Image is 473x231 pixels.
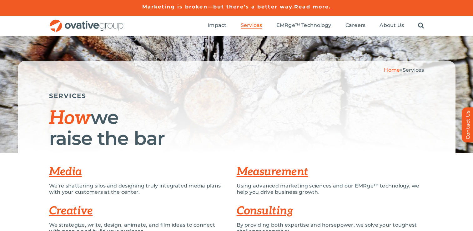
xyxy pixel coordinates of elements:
[345,22,366,29] a: Careers
[241,22,262,28] span: Services
[345,22,366,28] span: Careers
[49,165,82,179] a: Media
[276,22,331,28] span: EMRge™ Technology
[403,67,424,73] span: Services
[380,22,404,28] span: About Us
[142,4,294,10] a: Marketing is broken—but there’s a better way.
[49,183,227,195] p: We’re shattering silos and designing truly integrated media plans with your customers at the center.
[237,183,424,195] p: Using advanced marketing sciences and our EMRge™ technology, we help you drive business growth.
[208,22,226,29] a: Impact
[237,165,308,179] a: Measurement
[49,107,424,148] h1: we raise the bar
[384,67,424,73] span: »
[294,4,331,10] a: Read more.
[276,22,331,29] a: EMRge™ Technology
[49,107,91,130] span: How
[49,204,93,218] a: Creative
[241,22,262,29] a: Services
[49,92,424,100] h5: SERVICES
[237,204,293,218] a: Consulting
[418,22,424,29] a: Search
[208,16,424,36] nav: Menu
[380,22,404,29] a: About Us
[384,67,400,73] a: Home
[208,22,226,28] span: Impact
[49,19,124,25] a: OG_Full_horizontal_RGB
